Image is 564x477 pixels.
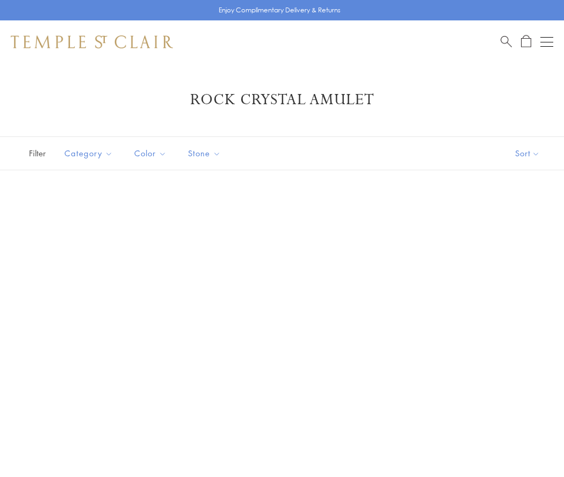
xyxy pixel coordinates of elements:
[183,147,229,160] span: Stone
[180,141,229,165] button: Stone
[56,141,121,165] button: Category
[59,147,121,160] span: Category
[501,35,512,48] a: Search
[27,90,537,110] h1: Rock Crystal Amulet
[129,147,175,160] span: Color
[219,5,341,16] p: Enjoy Complimentary Delivery & Returns
[11,35,173,48] img: Temple St. Clair
[126,141,175,165] button: Color
[491,137,564,170] button: Show sort by
[540,35,553,48] button: Open navigation
[521,35,531,48] a: Open Shopping Bag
